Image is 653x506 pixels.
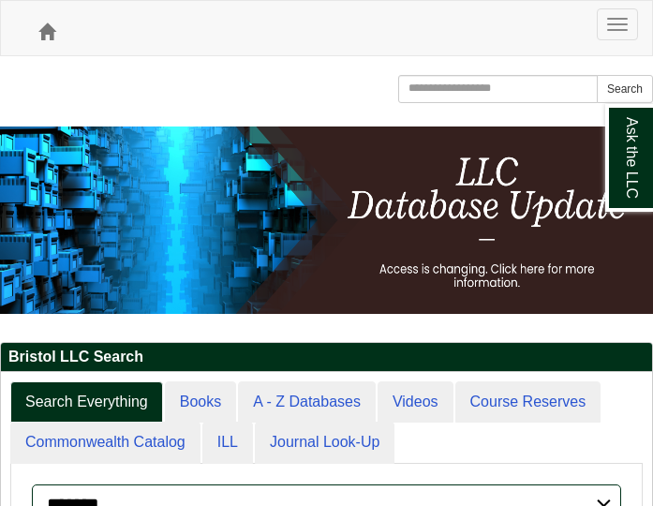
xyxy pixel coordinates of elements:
[10,422,200,464] a: Commonwealth Catalog
[165,381,236,424] a: Books
[597,75,653,103] button: Search
[455,381,601,424] a: Course Reserves
[1,343,652,372] h2: Bristol LLC Search
[238,381,376,424] a: A - Z Databases
[10,381,163,424] a: Search Everything
[202,422,253,464] a: ILL
[378,381,453,424] a: Videos
[255,422,394,464] a: Journal Look-Up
